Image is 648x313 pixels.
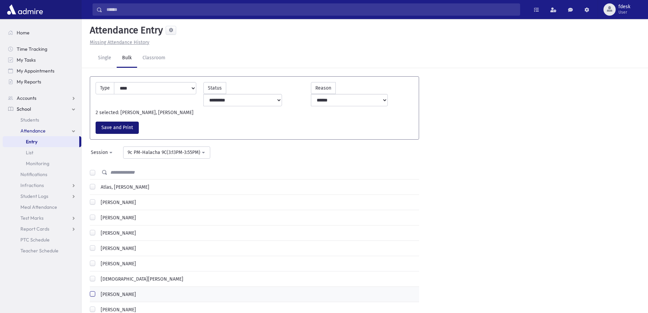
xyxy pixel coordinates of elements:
[3,114,81,125] a: Students
[96,122,139,134] button: Save and Print
[87,40,149,45] a: Missing Attendance History
[203,82,226,94] label: Status
[3,136,79,147] a: Entry
[17,46,47,52] span: Time Tracking
[3,104,81,114] a: School
[3,234,81,245] a: PTC Schedule
[3,202,81,213] a: Meal Attendance
[20,182,44,188] span: Infractions
[98,230,136,237] label: [PERSON_NAME]
[3,27,81,38] a: Home
[20,128,46,134] span: Attendance
[20,237,50,243] span: PTC Schedule
[17,57,36,63] span: My Tasks
[98,214,136,221] label: [PERSON_NAME]
[98,260,136,267] label: [PERSON_NAME]
[93,49,117,68] a: Single
[91,149,108,156] div: Session
[5,3,45,16] img: AdmirePro
[3,245,81,256] a: Teacher Schedule
[17,30,30,36] span: Home
[20,193,48,199] span: Student Logs
[3,125,81,136] a: Attendance
[123,146,210,159] button: 9c PM-Halacha 9C(3:13PM-3:55PM)
[17,106,31,112] span: School
[98,276,183,283] label: [DEMOGRAPHIC_DATA][PERSON_NAME]
[20,117,39,123] span: Students
[86,146,118,159] button: Session
[3,147,81,158] a: List
[117,49,137,68] a: Bulk
[17,68,54,74] span: My Appointments
[3,169,81,180] a: Notifications
[92,109,417,116] div: 2 selected: [PERSON_NAME], [PERSON_NAME]
[17,95,36,101] span: Accounts
[98,291,136,298] label: [PERSON_NAME]
[618,4,630,10] span: fdesk
[102,3,520,16] input: Search
[26,160,49,167] span: Monitoring
[3,223,81,234] a: Report Cards
[3,158,81,169] a: Monitoring
[137,49,171,68] a: Classroom
[17,79,41,85] span: My Reports
[3,44,81,54] a: Time Tracking
[26,150,33,156] span: List
[20,226,49,232] span: Report Cards
[3,213,81,223] a: Test Marks
[20,248,59,254] span: Teacher Schedule
[3,191,81,202] a: Student Logs
[98,245,136,252] label: [PERSON_NAME]
[618,10,630,15] span: User
[90,40,149,45] u: Missing Attendance History
[87,25,163,36] h5: Attendance Entry
[311,82,336,94] label: Reason
[128,149,200,156] div: 9c PM-Halacha 9C(3:13PM-3:55PM)
[98,199,136,206] label: [PERSON_NAME]
[20,204,57,210] span: Meal Attendance
[3,180,81,191] a: Infractions
[3,76,81,87] a: My Reports
[20,171,47,177] span: Notifications
[98,184,149,191] label: Atlas, [PERSON_NAME]
[20,215,44,221] span: Test Marks
[3,93,81,104] a: Accounts
[26,139,37,145] span: Entry
[3,54,81,65] a: My Tasks
[3,65,81,76] a: My Appointments
[96,82,114,94] label: Type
